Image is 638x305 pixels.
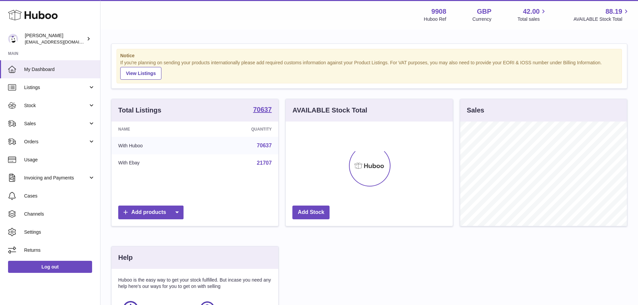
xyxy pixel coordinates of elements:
[24,211,95,217] span: Channels
[112,154,200,172] td: With Ebay
[120,67,161,80] a: View Listings
[24,229,95,235] span: Settings
[24,66,95,73] span: My Dashboard
[253,106,272,113] strong: 70637
[523,7,540,16] span: 42.00
[257,160,272,166] a: 21707
[24,84,88,91] span: Listings
[24,139,88,145] span: Orders
[24,175,88,181] span: Invoicing and Payments
[118,206,184,219] a: Add products
[25,32,85,45] div: [PERSON_NAME]
[24,157,95,163] span: Usage
[120,60,618,80] div: If you're planning on sending your products internationally please add required customs informati...
[517,7,547,22] a: 42.00 Total sales
[477,7,491,16] strong: GBP
[118,106,161,115] h3: Total Listings
[573,7,630,22] a: 88.19 AVAILABLE Stock Total
[24,102,88,109] span: Stock
[25,39,98,45] span: [EMAIL_ADDRESS][DOMAIN_NAME]
[8,34,18,44] img: internalAdmin-9908@internal.huboo.com
[467,106,484,115] h3: Sales
[573,16,630,22] span: AVAILABLE Stock Total
[257,143,272,148] a: 70637
[431,7,446,16] strong: 9908
[24,247,95,253] span: Returns
[8,261,92,273] a: Log out
[112,137,200,154] td: With Huboo
[118,253,133,262] h3: Help
[606,7,622,16] span: 88.19
[118,277,272,290] p: Huboo is the easy way to get your stock fulfilled. But incase you need any help here's our ways f...
[120,53,618,59] strong: Notice
[24,121,88,127] span: Sales
[424,16,446,22] div: Huboo Ref
[200,122,278,137] th: Quantity
[24,193,95,199] span: Cases
[292,206,330,219] a: Add Stock
[473,16,492,22] div: Currency
[292,106,367,115] h3: AVAILABLE Stock Total
[517,16,547,22] span: Total sales
[253,106,272,114] a: 70637
[112,122,200,137] th: Name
